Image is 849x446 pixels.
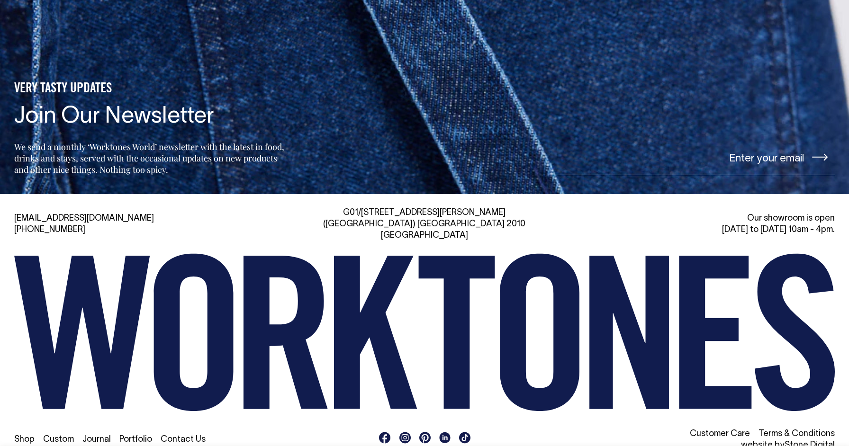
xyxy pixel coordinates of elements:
[82,436,111,444] a: Journal
[759,430,835,438] a: Terms & Conditions
[14,81,287,97] h5: VERY TASTY UPDATES
[14,436,35,444] a: Shop
[14,214,154,223] a: [EMAIL_ADDRESS][DOMAIN_NAME]
[690,430,750,438] a: Customer Care
[571,213,835,236] div: Our showroom is open [DATE] to [DATE] 10am - 4pm.
[292,207,556,241] div: G01/[STREET_ADDRESS][PERSON_NAME] ([GEOGRAPHIC_DATA]) [GEOGRAPHIC_DATA] 2010 [GEOGRAPHIC_DATA]
[14,105,287,130] h4: Join Our Newsletter
[161,436,206,444] a: Contact Us
[119,436,152,444] a: Portfolio
[14,141,287,175] p: We send a monthly ‘Worktones World’ newsletter with the latest in food, drinks and stays, served ...
[543,140,835,175] input: Enter your email
[43,436,74,444] a: Custom
[14,226,85,234] a: [PHONE_NUMBER]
